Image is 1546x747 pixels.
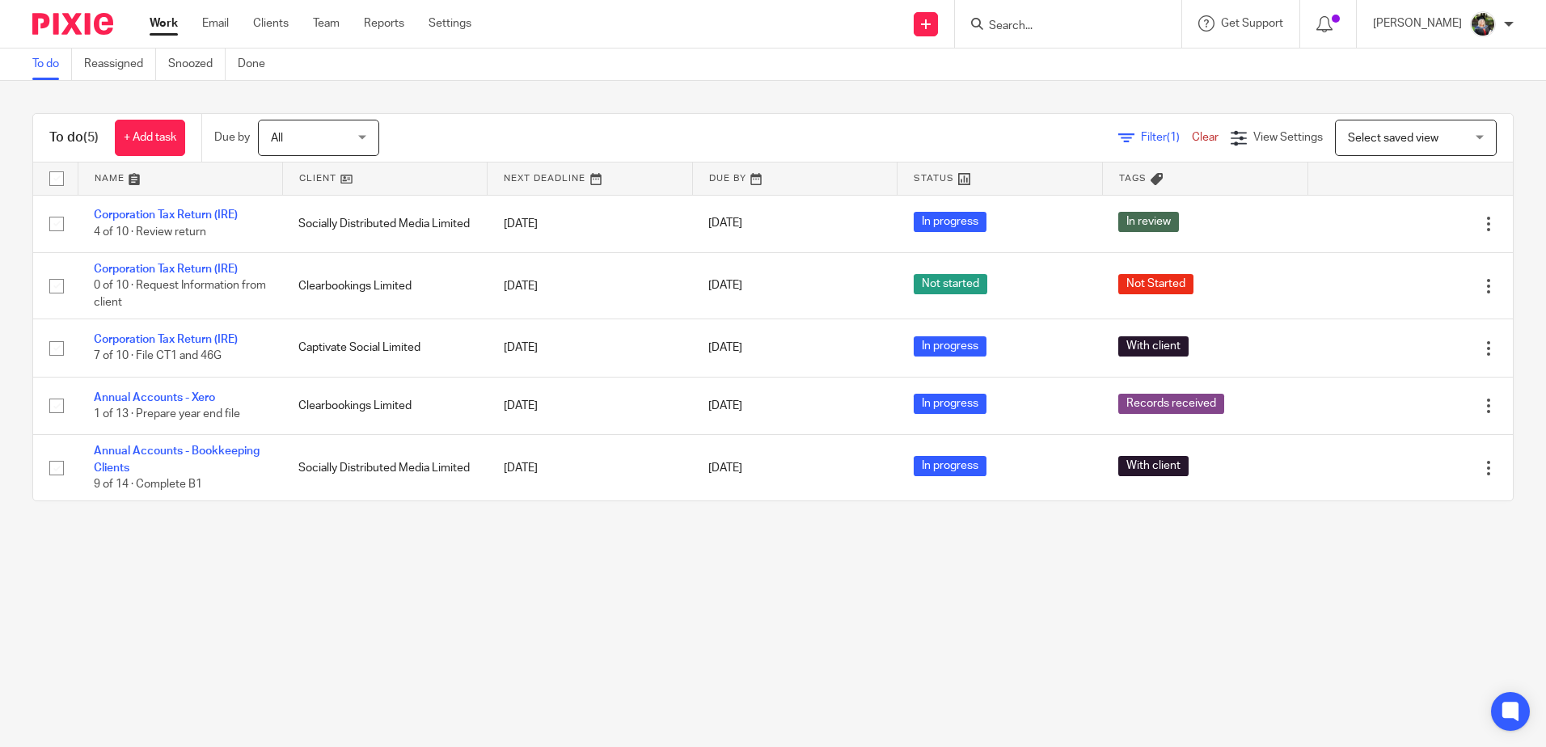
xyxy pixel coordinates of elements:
[32,49,72,80] a: To do
[94,479,202,490] span: 9 of 14 · Complete B1
[313,15,340,32] a: Team
[1470,11,1496,37] img: Jade.jpeg
[282,195,487,252] td: Socially Distributed Media Limited
[1118,212,1179,232] span: In review
[1118,336,1189,357] span: With client
[115,120,185,156] a: + Add task
[488,319,692,377] td: [DATE]
[94,408,240,420] span: 1 of 13 · Prepare year end file
[1118,456,1189,476] span: With client
[708,343,742,354] span: [DATE]
[708,281,742,292] span: [DATE]
[94,392,215,403] a: Annual Accounts - Xero
[84,49,156,80] a: Reassigned
[488,377,692,434] td: [DATE]
[708,400,742,411] span: [DATE]
[238,49,277,80] a: Done
[914,212,986,232] span: In progress
[1221,18,1283,29] span: Get Support
[364,15,404,32] a: Reports
[94,209,238,221] a: Corporation Tax Return (IRE)
[202,15,229,32] a: Email
[914,394,986,414] span: In progress
[282,377,487,434] td: Clearbookings Limited
[271,133,283,144] span: All
[168,49,226,80] a: Snoozed
[488,435,692,501] td: [DATE]
[1348,133,1438,144] span: Select saved view
[282,435,487,501] td: Socially Distributed Media Limited
[1141,132,1192,143] span: Filter
[1119,174,1147,183] span: Tags
[49,129,99,146] h1: To do
[1253,132,1323,143] span: View Settings
[94,226,206,238] span: 4 of 10 · Review return
[94,264,238,275] a: Corporation Tax Return (IRE)
[94,281,266,309] span: 0 of 10 · Request Information from client
[214,129,250,146] p: Due by
[1167,132,1180,143] span: (1)
[914,336,986,357] span: In progress
[32,13,113,35] img: Pixie
[253,15,289,32] a: Clients
[914,456,986,476] span: In progress
[914,274,987,294] span: Not started
[488,252,692,319] td: [DATE]
[1118,274,1193,294] span: Not Started
[94,445,260,473] a: Annual Accounts - Bookkeeping Clients
[708,218,742,230] span: [DATE]
[83,131,99,144] span: (5)
[282,319,487,377] td: Captivate Social Limited
[987,19,1133,34] input: Search
[94,351,222,362] span: 7 of 10 · File CT1 and 46G
[488,195,692,252] td: [DATE]
[1373,15,1462,32] p: [PERSON_NAME]
[1118,394,1224,414] span: Records received
[708,462,742,474] span: [DATE]
[94,334,238,345] a: Corporation Tax Return (IRE)
[429,15,471,32] a: Settings
[282,252,487,319] td: Clearbookings Limited
[1192,132,1219,143] a: Clear
[150,15,178,32] a: Work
